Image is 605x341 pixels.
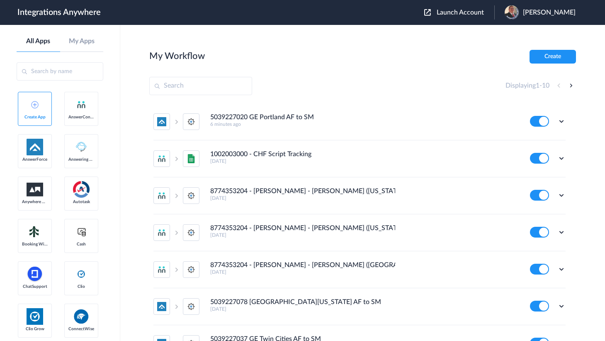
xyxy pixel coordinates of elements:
[210,150,311,158] h4: 1002003000 - CHF Script Tracking
[22,199,48,204] span: Anywhere Works
[505,82,549,90] h4: Displaying -
[530,50,576,64] button: Create
[68,284,94,289] span: Clio
[68,199,94,204] span: Autotask
[27,266,43,282] img: chatsupport-icon.svg
[210,232,519,238] h5: [DATE]
[210,298,381,306] h4: 5039227078 [GEOGRAPHIC_DATA][US_STATE] AF to SM
[542,82,549,89] span: 10
[31,101,39,108] img: add-icon.svg
[73,308,90,324] img: connectwise.png
[27,224,43,239] img: Setmore_Logo.svg
[210,158,519,164] h5: [DATE]
[22,157,48,162] span: AnswerForce
[17,7,101,17] h1: Integrations Anywhere
[424,9,431,16] img: launch-acct-icon.svg
[60,37,104,45] a: My Apps
[68,242,94,247] span: Cash
[73,139,90,155] img: Answering_service.png
[505,5,519,20] img: jason-pledge-people.PNG
[22,284,48,289] span: ChatSupport
[523,9,576,17] span: [PERSON_NAME]
[27,183,43,196] img: aww.png
[210,306,519,312] h5: [DATE]
[22,115,48,120] span: Create App
[210,269,519,275] h5: [DATE]
[27,308,43,325] img: Clio.jpg
[210,195,519,201] h5: [DATE]
[73,181,90,198] img: autotask.png
[149,51,205,61] h2: My Workflow
[210,224,395,232] h4: 8774353204 - [PERSON_NAME] - [PERSON_NAME] ([US_STATE])
[27,139,43,155] img: af-app-logo.svg
[149,77,252,95] input: Search
[210,113,314,121] h4: 5039227020 GE Portland AF to SM
[76,269,86,279] img: clio-logo.svg
[210,121,519,127] h5: 6 minutes ago
[437,9,484,16] span: Launch Account
[210,261,395,269] h4: 8774353204 - [PERSON_NAME] - [PERSON_NAME] ([GEOGRAPHIC_DATA] - [GEOGRAPHIC_DATA])
[68,157,94,162] span: Answering Service
[210,187,395,195] h4: 8774353204 - [PERSON_NAME] - [PERSON_NAME] ([US_STATE])
[17,37,60,45] a: All Apps
[22,326,48,331] span: Clio Grow
[76,227,87,237] img: cash-logo.svg
[68,326,94,331] span: ConnectWise
[68,115,94,120] span: AnswerConnect
[22,242,48,247] span: Booking Widget
[424,9,494,17] button: Launch Account
[536,82,539,89] span: 1
[76,100,86,110] img: answerconnect-logo.svg
[17,62,103,81] input: Search by name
